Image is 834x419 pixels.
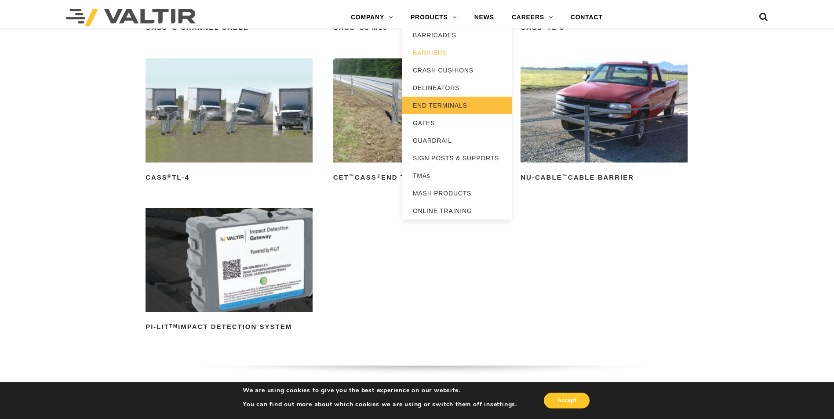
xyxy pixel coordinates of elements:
[402,202,512,220] a: ONLINE TRAINING
[402,44,512,61] a: BARRIERS
[402,132,512,149] a: GUARDRAIL
[402,9,466,26] a: PRODUCTS
[402,26,512,44] a: BARRICADES
[333,58,500,184] a: CET™CASS®End Terminal
[146,320,313,334] h2: PI-LIT Impact Detection System
[66,9,196,26] img: Valtir
[402,114,512,132] a: GATES
[521,58,688,184] a: NU-CABLE™Cable Barrier
[490,401,515,408] button: settings
[562,9,612,26] a: CONTACT
[146,170,313,184] h2: CASS TL-4
[243,386,517,394] p: We are using cookies to give you the best experience on our website.
[377,173,381,179] sup: ®
[402,167,512,184] a: TMAs
[342,9,402,26] a: COMPANY
[169,323,178,329] sup: TM
[402,61,512,79] a: CRASH CUSHIONS
[168,173,172,179] sup: ®
[562,173,568,179] sup: ™
[243,401,517,408] p: You can find out more about which cookies we are using or switch them off in .
[544,393,590,408] button: Accept
[466,9,503,26] a: NEWS
[349,173,355,179] sup: ™
[521,170,688,184] h2: NU-CABLE Cable Barrier
[146,58,313,184] a: CASS®TL-4
[503,9,562,26] a: CAREERS
[402,184,512,202] a: MASH PRODUCTS
[146,208,313,334] a: PI-LITTMImpact Detection System
[402,97,512,114] a: END TERMINALS
[402,79,512,97] a: DELINEATORS
[333,170,500,184] h2: CET CASS End Terminal
[402,149,512,167] a: SIGN POSTS & SUPPORTS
